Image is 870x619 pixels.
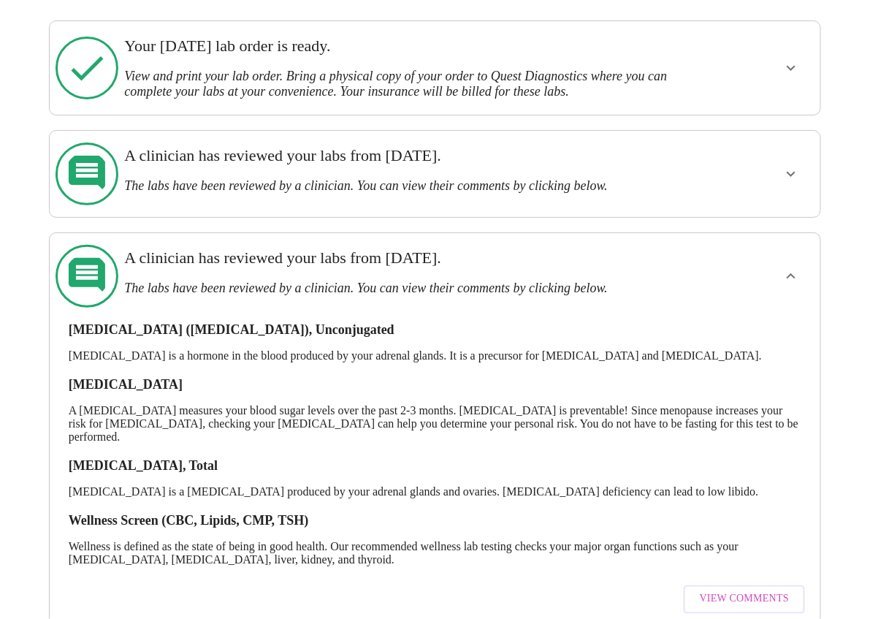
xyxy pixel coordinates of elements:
[69,540,802,566] p: Wellness is defined as the state of being in good health. Our recommended wellness lab testing ch...
[124,146,671,165] h3: A clinician has reviewed your labs from [DATE].
[69,322,802,338] h3: [MEDICAL_DATA] ([MEDICAL_DATA]), Unconjugated
[69,349,802,362] p: [MEDICAL_DATA] is a hormone in the blood produced by your adrenal glands. It is a precursor for [...
[774,156,809,191] button: show more
[69,513,802,528] h3: Wellness Screen (CBC, Lipids, CMP, TSH)
[124,248,671,267] h3: A clinician has reviewed your labs from [DATE].
[124,178,671,194] h3: The labs have been reviewed by a clinician. You can view their comments by clicking below.
[774,259,809,294] button: show more
[69,485,802,498] p: [MEDICAL_DATA] is a [MEDICAL_DATA] produced by your adrenal glands and ovaries. [MEDICAL_DATA] de...
[124,281,671,296] h3: The labs have been reviewed by a clinician. You can view their comments by clicking below.
[684,585,805,614] button: View Comments
[700,590,789,609] span: View Comments
[124,69,671,99] h3: View and print your lab order. Bring a physical copy of your order to Quest Diagnostics where you...
[124,37,671,56] h3: Your [DATE] lab order is ready.
[69,377,802,392] h3: [MEDICAL_DATA]
[774,50,809,86] button: show more
[69,458,802,474] h3: [MEDICAL_DATA], Total
[69,404,802,444] p: A [MEDICAL_DATA] measures your blood sugar levels over the past 2-3 months. [MEDICAL_DATA] is pre...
